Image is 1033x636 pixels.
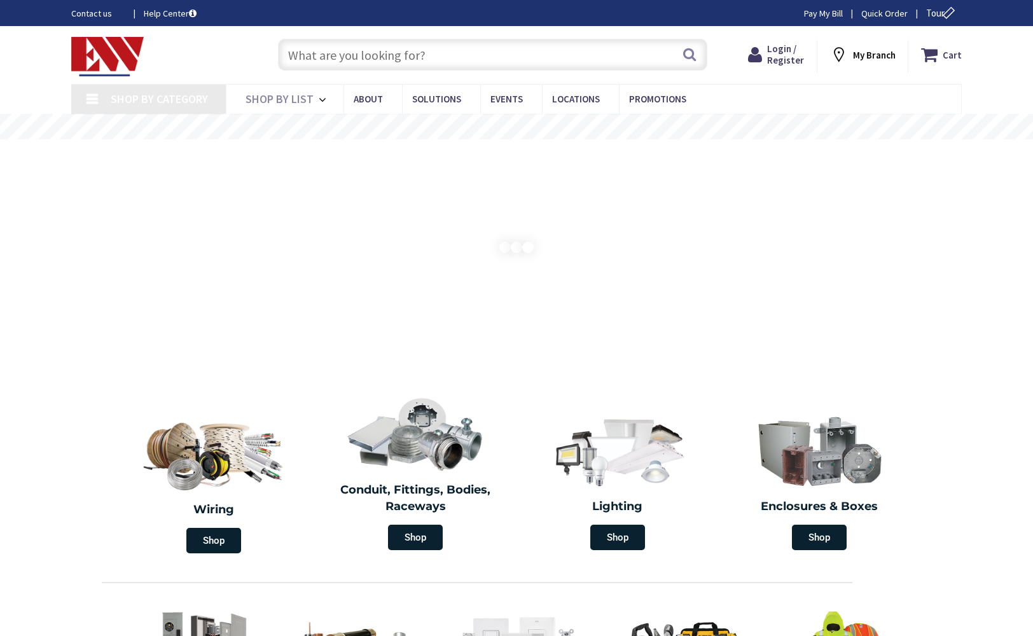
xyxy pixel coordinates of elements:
span: Shop [186,528,241,553]
div: My Branch [830,43,896,66]
span: Shop [792,525,847,550]
span: Shop [590,525,645,550]
strong: Cart [943,43,962,66]
a: Quick Order [861,7,908,20]
span: About [354,93,383,105]
h2: Conduit, Fittings, Bodies, Raceways [324,482,508,515]
span: Login / Register [767,43,804,66]
input: What are you looking for? [278,39,707,71]
a: Pay My Bill [804,7,843,20]
span: Promotions [629,93,686,105]
h2: Enclosures & Boxes [728,499,912,515]
a: Wiring Shop [113,407,315,560]
img: Electrical Wholesalers, Inc. [71,37,144,76]
a: Login / Register [748,43,804,66]
span: Shop By Category [111,92,208,106]
span: Tour [926,7,959,19]
span: Solutions [412,93,461,105]
a: Contact us [71,7,123,20]
h2: Wiring [119,502,309,518]
span: Shop By List [246,92,314,106]
a: Enclosures & Boxes Shop [722,407,918,556]
span: Shop [388,525,443,550]
a: Conduit, Fittings, Bodies, Raceways Shop [318,391,514,556]
a: Cart [921,43,962,66]
a: Lighting Shop [520,407,716,556]
span: Events [490,93,523,105]
span: Locations [552,93,600,105]
strong: My Branch [853,49,896,61]
a: Help Center [144,7,197,20]
h2: Lighting [526,499,709,515]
